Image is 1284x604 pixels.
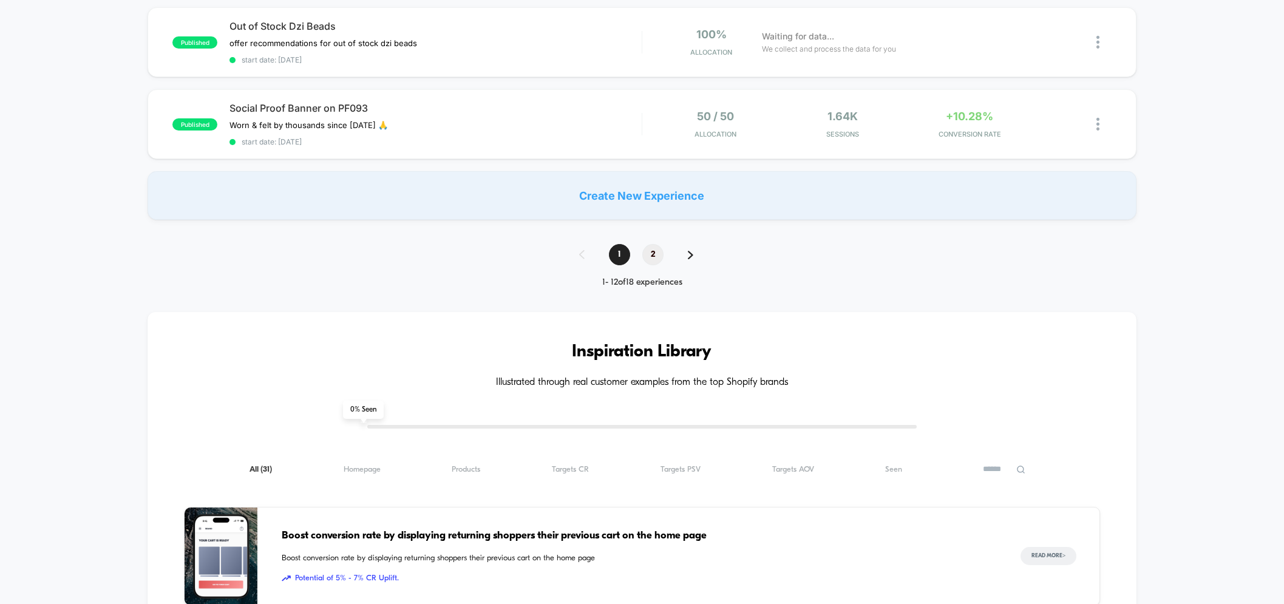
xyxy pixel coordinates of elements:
[229,38,417,48] span: offer recommendations for out of stock dzi beads
[552,465,589,474] span: Targets CR
[172,118,217,131] span: published
[696,28,727,41] span: 100%
[661,465,701,474] span: Targets PSV
[343,401,384,419] span: 0 % Seen
[229,102,642,114] span: Social Proof Banner on PF093
[567,277,718,288] div: 1 - 12 of 18 experiences
[184,342,1100,362] h3: Inspiration Library
[690,48,732,56] span: Allocation
[762,30,834,43] span: Waiting for data...
[229,137,642,146] span: start date: [DATE]
[260,466,272,473] span: ( 31 )
[172,36,217,49] span: published
[229,120,388,130] span: Worn & felt by thousands since [DATE] 🙏
[250,465,272,474] span: All
[688,251,693,259] img: pagination forward
[1021,547,1076,565] button: Read More>
[282,572,996,585] span: Potential of 5% - 7% CR Uplift.
[909,130,1031,138] span: CONVERSION RATE
[946,110,993,123] span: +10.28%
[229,20,642,32] span: Out of Stock Dzi Beads
[762,43,896,55] span: We collect and process the data for you
[772,465,814,474] span: Targets AOV
[184,377,1100,389] h4: Illustrated through real customer examples from the top Shopify brands
[1096,118,1099,131] img: close
[148,171,1136,220] div: Create New Experience
[609,244,630,265] span: 1
[827,110,858,123] span: 1.64k
[695,130,736,138] span: Allocation
[344,465,381,474] span: Homepage
[697,110,734,123] span: 50 / 50
[642,244,664,265] span: 2
[782,130,903,138] span: Sessions
[885,465,902,474] span: Seen
[229,55,642,64] span: start date: [DATE]
[1096,36,1099,49] img: close
[282,552,996,565] span: Boost conversion rate by displaying returning shoppers their previous cart on the home page
[452,465,480,474] span: Products
[282,528,996,544] span: Boost conversion rate by displaying returning shoppers their previous cart on the home page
